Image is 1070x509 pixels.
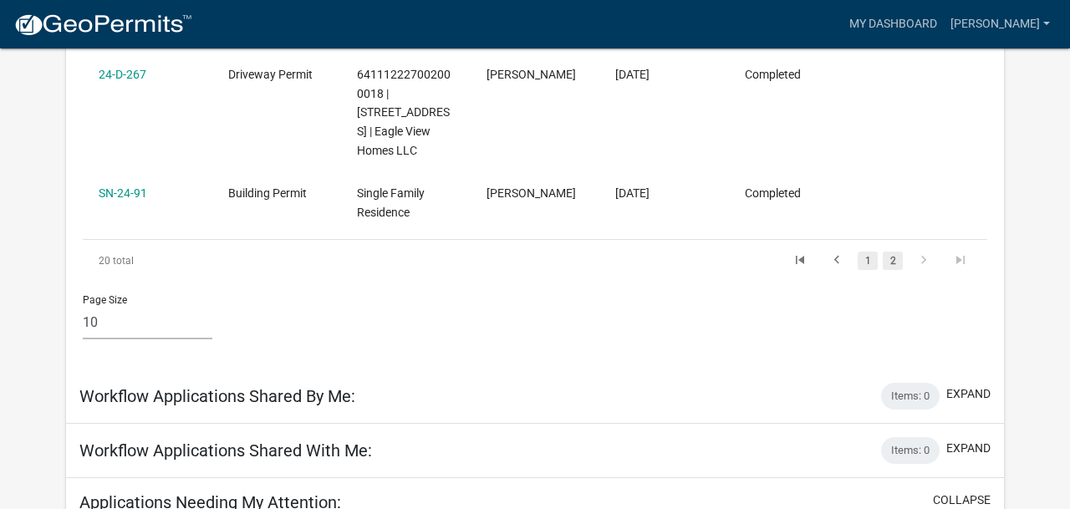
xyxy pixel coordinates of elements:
[855,247,880,275] li: page 1
[908,252,940,270] a: go to next page
[880,247,905,275] li: page 2
[357,186,425,219] span: Single Family Residence
[881,383,940,410] div: Items: 0
[357,68,451,157] span: 641112227002000018 | 534 Scenic View Ave | Eagle View Homes LLC
[99,68,146,81] a: 24-D-267
[843,8,944,40] a: My Dashboard
[945,252,976,270] a: go to last page
[228,68,313,81] span: Driveway Permit
[745,68,801,81] span: Completed
[615,186,650,200] span: 01/09/2024
[944,8,1057,40] a: [PERSON_NAME]
[487,186,576,200] span: Laura
[946,385,991,403] button: expand
[933,491,991,509] button: collapse
[881,437,940,464] div: Items: 0
[821,252,853,270] a: go to previous page
[883,252,903,270] a: 2
[946,440,991,457] button: expand
[99,186,147,200] a: SN-24-91
[83,240,261,282] div: 20 total
[784,252,816,270] a: go to first page
[487,68,576,81] span: Laura
[745,186,801,200] span: Completed
[79,440,372,461] h5: Workflow Applications Shared With Me:
[228,186,307,200] span: Building Permit
[858,252,878,270] a: 1
[79,386,355,406] h5: Workflow Applications Shared By Me:
[615,68,650,81] span: 01/24/2024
